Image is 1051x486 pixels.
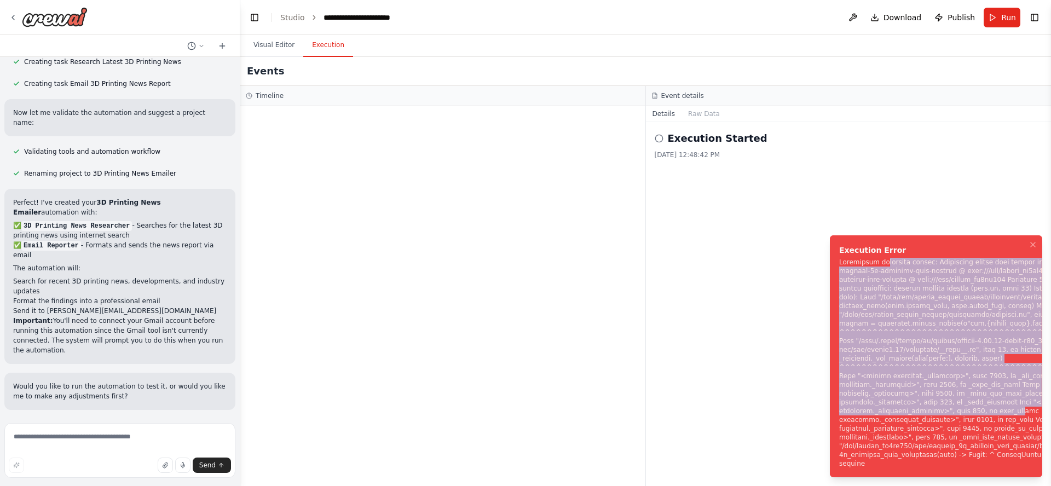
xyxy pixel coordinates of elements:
span: Download [883,12,922,23]
button: Click to speak your automation idea [175,458,190,473]
p: Would you like to run the automation to test it, or would you like me to make any adjustments first? [13,381,227,401]
li: Format the findings into a professional email [13,296,227,306]
button: Upload files [158,458,173,473]
li: Send it to [PERSON_NAME][EMAIL_ADDRESS][DOMAIN_NAME] [13,306,227,316]
button: Download [866,8,926,27]
img: Logo [22,7,88,27]
li: Search for recent 3D printing news, developments, and industry updates [13,276,227,296]
span: Send [199,461,216,470]
span: Renaming project to 3D Printing News Emailer [24,169,176,178]
p: ✅ - Searches for the latest 3D printing news using internet search ✅ - Formats and sends the news... [13,221,227,260]
p: Now let me validate the automation and suggest a project name: [13,108,227,128]
p: Perfect! I've created your automation with: [13,198,227,217]
button: Send [193,458,231,473]
span: Run [1001,12,1016,23]
span: Publish [948,12,975,23]
p: You'll need to connect your Gmail account before running this automation since the Gmail tool isn... [13,316,227,355]
button: Start a new chat [213,39,231,53]
nav: breadcrumb [280,12,412,23]
button: Raw Data [682,106,726,121]
code: Email Reporter [21,241,81,251]
span: Creating task Research Latest 3D Printing News [24,57,181,66]
h3: Timeline [256,91,284,100]
button: Publish [930,8,979,27]
strong: Important: [13,317,53,325]
button: Switch to previous chat [183,39,209,53]
button: Visual Editor [245,34,303,57]
code: 3D Printing News Researcher [21,221,132,231]
button: Show right sidebar [1027,10,1042,25]
h2: Events [247,63,284,79]
p: The automation will: [13,263,227,273]
a: Studio [280,13,305,22]
span: Validating tools and automation workflow [24,147,160,156]
button: Details [646,106,682,121]
div: [DATE] 12:48:42 PM [655,151,1043,159]
h3: Event details [661,91,704,100]
button: Execution [303,34,353,57]
h2: Execution Started [668,131,767,146]
button: Run [984,8,1020,27]
span: Creating task Email 3D Printing News Report [24,79,171,88]
button: Hide left sidebar [247,10,262,25]
button: Improve this prompt [9,458,24,473]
